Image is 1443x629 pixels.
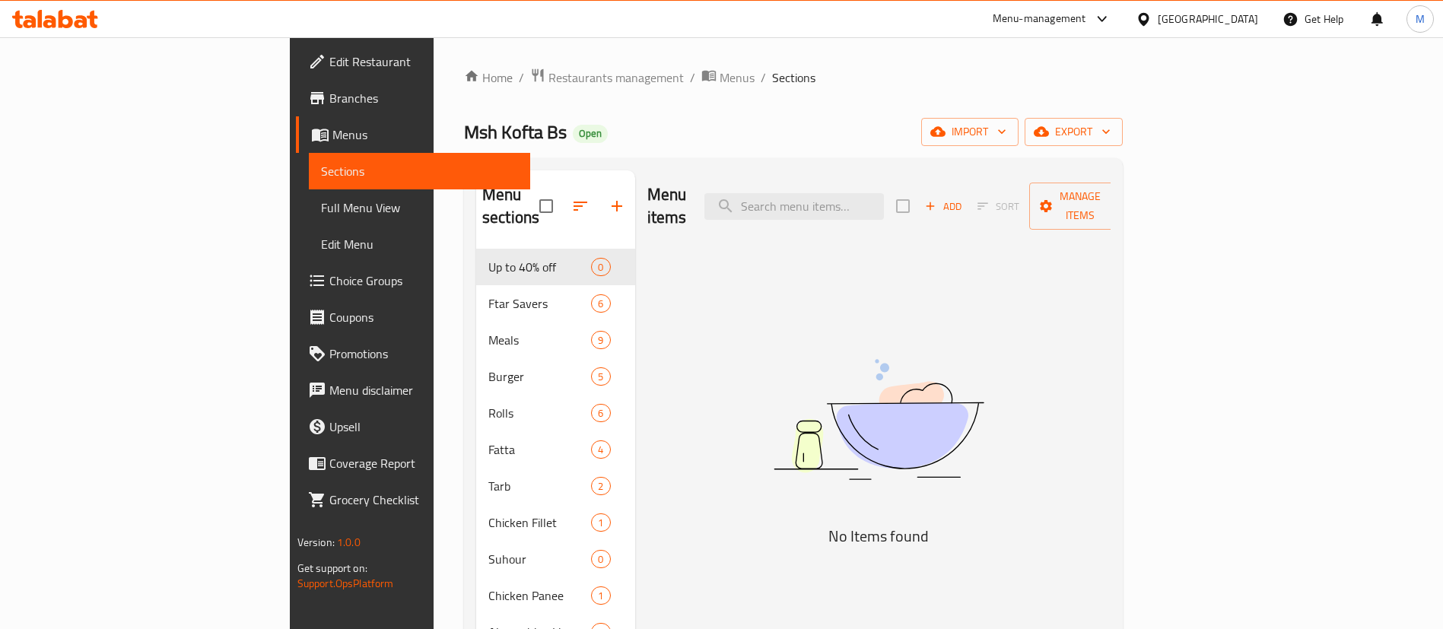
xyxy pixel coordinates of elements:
[329,491,519,509] span: Grocery Checklist
[591,331,610,349] div: items
[476,431,635,468] div: Fatta4
[591,294,610,313] div: items
[488,440,591,459] span: Fatta
[329,308,519,326] span: Coupons
[1158,11,1258,27] div: [GEOGRAPHIC_DATA]
[591,477,610,495] div: items
[296,43,531,80] a: Edit Restaurant
[296,408,531,445] a: Upsell
[599,188,635,224] button: Add section
[476,322,635,358] div: Meals9
[329,454,519,472] span: Coverage Report
[488,513,591,532] span: Chicken Fillet
[704,193,884,220] input: search
[329,272,519,290] span: Choice Groups
[772,68,815,87] span: Sections
[476,358,635,395] div: Burger5
[329,418,519,436] span: Upsell
[476,249,635,285] div: Up to 40% off0
[592,516,609,530] span: 1
[592,406,609,421] span: 6
[488,294,591,313] span: Ftar Savers
[329,345,519,363] span: Promotions
[1029,183,1131,230] button: Manage items
[592,333,609,348] span: 9
[688,319,1069,520] img: dish.svg
[592,589,609,603] span: 1
[476,504,635,541] div: Chicken Fillet1
[921,118,1019,146] button: import
[591,258,610,276] div: items
[530,190,562,222] span: Select all sections
[647,183,687,229] h2: Menu items
[488,331,591,349] span: Meals
[296,372,531,408] a: Menu disclaimer
[592,370,609,384] span: 5
[591,440,610,459] div: items
[923,198,964,215] span: Add
[573,125,608,143] div: Open
[720,68,755,87] span: Menus
[919,195,968,218] span: Add item
[701,68,755,87] a: Menus
[688,524,1069,548] h5: No Items found
[321,162,519,180] span: Sections
[591,586,610,605] div: items
[329,52,519,71] span: Edit Restaurant
[296,299,531,335] a: Coupons
[592,552,609,567] span: 0
[530,68,684,87] a: Restaurants management
[933,122,1006,141] span: import
[309,226,531,262] a: Edit Menu
[488,258,591,276] span: Up to 40% off
[591,550,610,568] div: items
[296,445,531,481] a: Coverage Report
[562,188,599,224] span: Sort sections
[476,577,635,614] div: Chicken Panee1
[296,481,531,518] a: Grocery Checklist
[592,260,609,275] span: 0
[464,68,1123,87] nav: breadcrumb
[309,189,531,226] a: Full Menu View
[329,381,519,399] span: Menu disclaimer
[592,297,609,311] span: 6
[332,125,519,144] span: Menus
[321,235,519,253] span: Edit Menu
[1037,122,1111,141] span: export
[1025,118,1123,146] button: export
[488,586,591,605] span: Chicken Panee
[1041,187,1119,225] span: Manage items
[592,479,609,494] span: 2
[591,404,610,422] div: items
[488,550,591,568] div: Suhour
[690,68,695,87] li: /
[297,532,335,552] span: Version:
[297,573,394,593] a: Support.OpsPlatform
[591,367,610,386] div: items
[993,10,1086,28] div: Menu-management
[488,367,591,386] div: Burger
[476,285,635,322] div: Ftar Savers6
[761,68,766,87] li: /
[296,116,531,153] a: Menus
[591,513,610,532] div: items
[919,195,968,218] button: Add
[1416,11,1425,27] span: M
[296,262,531,299] a: Choice Groups
[296,80,531,116] a: Branches
[548,68,684,87] span: Restaurants management
[968,195,1029,218] span: Select section first
[464,115,567,149] span: Msh Kofta Bs
[309,153,531,189] a: Sections
[329,89,519,107] span: Branches
[592,443,609,457] span: 4
[488,404,591,422] span: Rolls
[476,395,635,431] div: Rolls6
